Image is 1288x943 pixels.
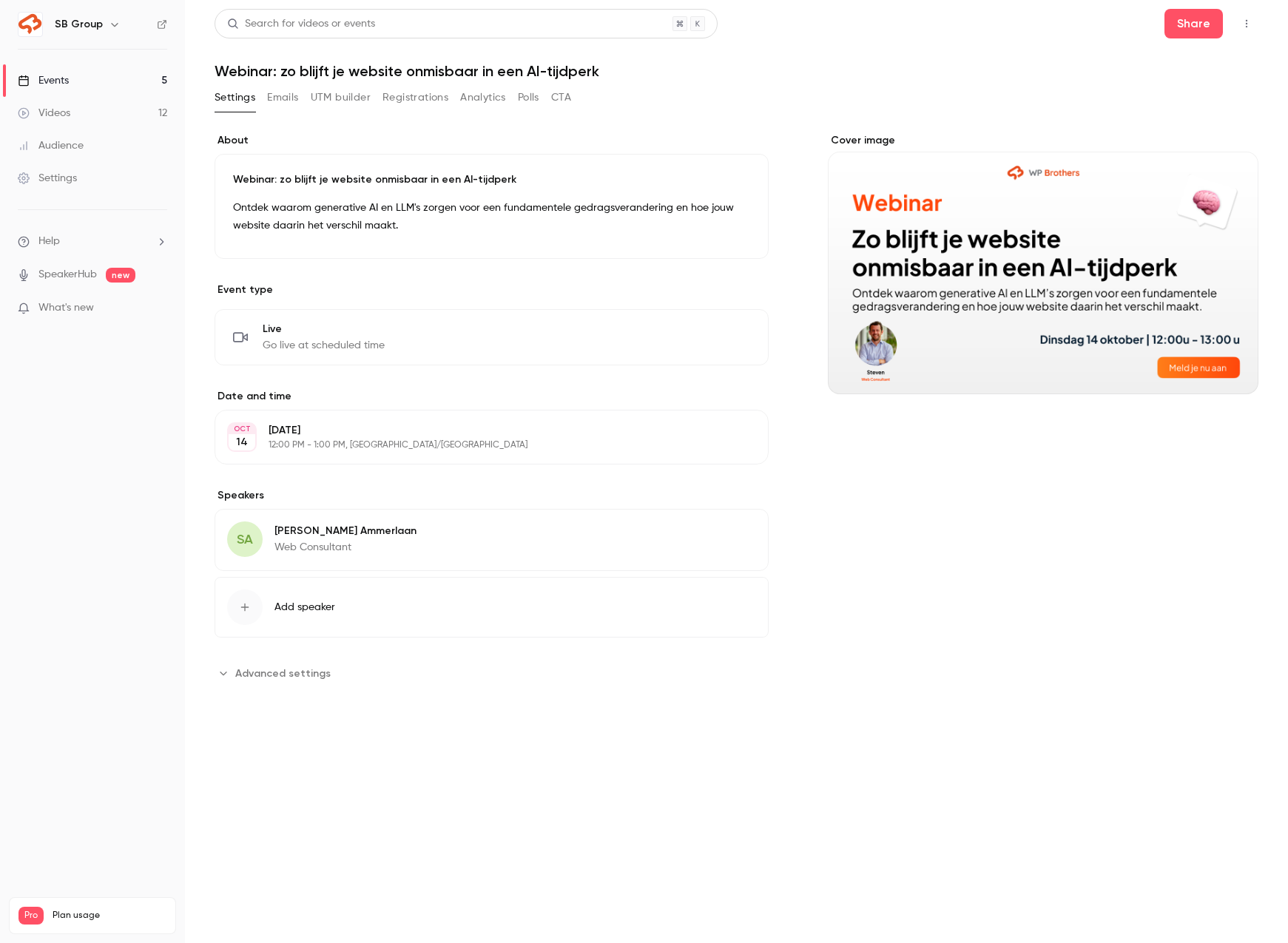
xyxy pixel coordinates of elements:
[233,199,750,234] p: Ontdek waarom generative AI en LLM's zorgen voor een fundamentele gedragsverandering en hoe jouw ...
[38,267,97,283] a: SpeakerHub
[18,106,70,121] div: Videos
[215,86,255,109] button: Settings
[237,530,253,550] span: SA
[269,423,690,438] p: [DATE]
[215,577,769,638] button: Add speaker
[215,389,769,404] label: Date and time
[18,138,84,153] div: Audience
[828,133,1258,394] section: Cover image
[53,910,166,922] span: Plan usage
[38,300,94,316] span: What's new
[236,435,248,450] p: 14
[382,86,448,109] button: Registrations
[229,424,255,434] div: OCT
[215,133,769,148] label: About
[215,661,769,685] section: Advanced settings
[38,234,60,249] span: Help
[18,171,77,186] div: Settings
[263,338,385,353] span: Go live at scheduled time
[311,86,371,109] button: UTM builder
[235,666,331,681] span: Advanced settings
[233,172,750,187] p: Webinar: zo blijft je website onmisbaar in een AI-tijdperk
[55,17,103,32] h6: SB Group
[274,524,417,538] p: [PERSON_NAME] Ammerlaan
[215,661,340,685] button: Advanced settings
[215,62,1258,80] h1: Webinar: zo blijft je website onmisbaar in een AI-tijdperk
[460,86,506,109] button: Analytics
[267,86,298,109] button: Emails
[215,283,769,297] p: Event type
[828,133,1258,148] label: Cover image
[263,322,385,337] span: Live
[106,268,135,283] span: new
[18,13,42,36] img: SB Group
[518,86,539,109] button: Polls
[269,439,690,451] p: 12:00 PM - 1:00 PM, [GEOGRAPHIC_DATA]/[GEOGRAPHIC_DATA]
[227,16,375,32] div: Search for videos or events
[215,488,769,503] label: Speakers
[149,302,167,315] iframe: Noticeable Trigger
[274,600,335,615] span: Add speaker
[215,509,769,571] div: SA[PERSON_NAME] AmmerlaanWeb Consultant
[551,86,571,109] button: CTA
[18,234,167,249] li: help-dropdown-opener
[18,73,69,88] div: Events
[18,907,44,925] span: Pro
[274,540,417,555] p: Web Consultant
[1164,9,1223,38] button: Share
